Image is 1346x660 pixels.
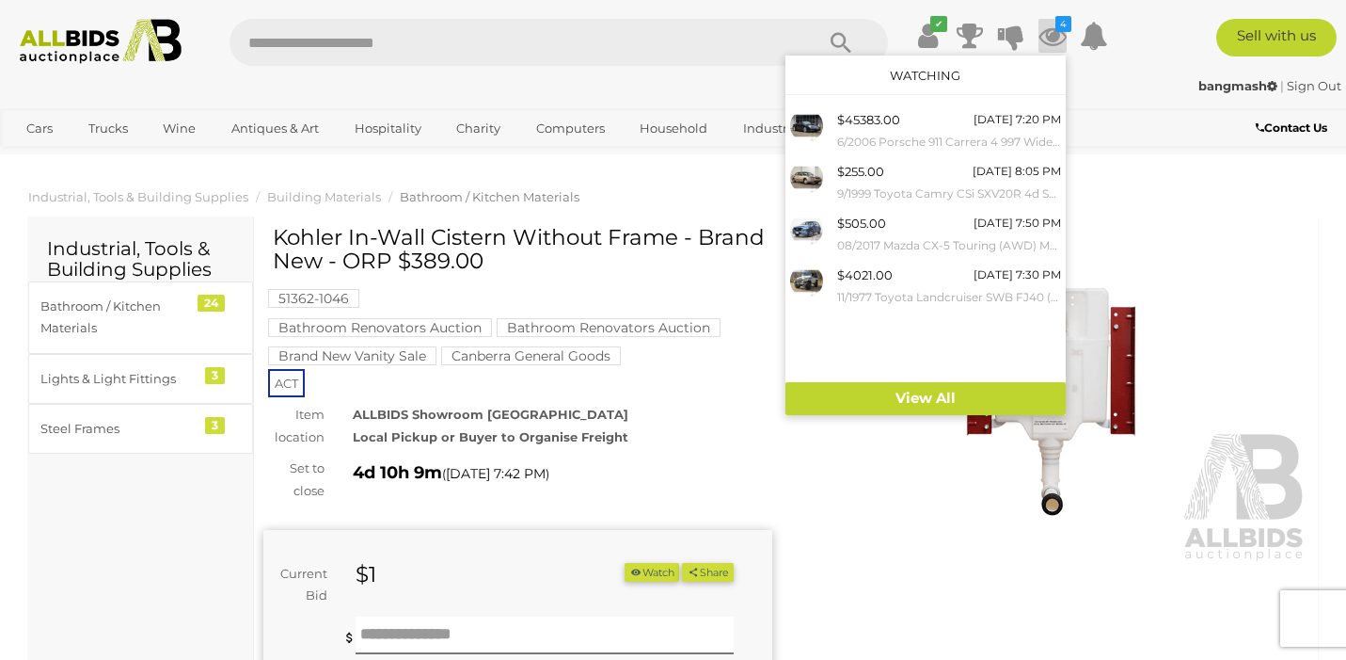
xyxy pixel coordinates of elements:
[1198,78,1280,93] a: bangmash
[10,19,191,64] img: Allbids.com.au
[28,404,253,454] a: Steel Frames 3
[625,563,679,583] button: Watch
[785,105,1066,156] a: $45383.00 [DATE] 7:20 PM 6/2006 Porsche 911 Carrera 4 997 Wide Body 2d Cabriolet Basalt Black Met...
[267,189,381,204] a: Building Materials
[790,109,823,142] img: 54427-1a_ex.jpg
[790,265,823,298] img: 54285-1a_ex.jpg
[837,112,900,127] span: $45383.00
[837,235,1061,256] small: 08/2017 Mazda CX-5 Touring (AWD) MY17.5 (KF SERIES 2) 4D Wagon Eternal Blue Turbo Diesel 2.2L
[268,348,436,363] a: Brand New Vanity Sale
[837,184,1061,204] small: 9/1999 Toyota Camry CSi SXV20R 4d Sedan Parchment Metallic 2.2L
[268,291,359,306] a: 51362-1046
[785,208,1066,260] a: $505.00 [DATE] 7:50 PM 08/2017 Mazda CX-5 Touring (AWD) MY17.5 (KF SERIES 2) 4D Wagon Eternal Blu...
[1198,78,1277,93] strong: bangmash
[837,267,893,282] span: $4021.00
[790,213,823,246] img: 54549-1a_ex.jpg
[682,563,734,583] button: Share
[785,156,1066,208] a: $255.00 [DATE] 8:05 PM 9/1999 Toyota Camry CSi SXV20R 4d Sedan Parchment Metallic 2.2L
[446,465,546,482] span: [DATE] 7:42 PM
[930,16,947,32] i: ✔
[837,287,1061,308] small: 11/1977 Toyota Landcruiser SWB FJ40 (4x4) 2d Softtop White 4.2L
[1038,19,1067,53] a: 4
[497,320,721,335] a: Bathroom Renovators Auction
[400,189,579,204] a: Bathroom / Kitchen Materials
[731,113,815,144] a: Industrial
[14,144,172,175] a: [GEOGRAPHIC_DATA]
[47,238,234,280] h2: Industrial, Tools & Building Supplies
[914,19,942,53] a: ✔
[150,113,208,144] a: Wine
[497,318,721,337] mark: Bathroom Renovators Auction
[249,458,339,502] div: Set to close
[268,346,436,365] mark: Brand New Vanity Sale
[40,296,196,340] div: Bathroom / Kitchen Materials
[627,113,720,144] a: Household
[1280,78,1284,93] span: |
[973,161,1061,182] div: [DATE] 8:05 PM
[625,563,679,583] li: Watch this item
[1287,78,1341,93] a: Sign Out
[974,265,1061,285] div: [DATE] 7:30 PM
[273,226,768,274] h1: Kohler In-Wall Cistern Without Frame - Brand New - ORP $389.00
[837,132,1061,153] small: 6/2006 Porsche 911 Carrera 4 997 Wide Body 2d Cabriolet Basalt Black Metallic 3.6L - Personal Imp...
[76,113,140,144] a: Trucks
[974,213,1061,233] div: [DATE] 7:50 PM
[198,295,225,312] div: 24
[205,367,225,384] div: 3
[790,161,823,194] img: 54459-1a_ex.jpg
[785,382,1066,415] a: View All
[1256,118,1332,138] a: Contact Us
[353,429,628,444] strong: Local Pickup or Buyer to Organise Freight
[219,113,331,144] a: Antiques & Art
[353,462,442,483] strong: 4d 10h 9m
[794,19,888,66] button: Search
[974,109,1061,130] div: [DATE] 7:20 PM
[268,369,305,397] span: ACT
[1055,16,1071,32] i: 4
[268,289,359,308] mark: 51362-1046
[28,189,248,204] a: Industrial, Tools & Building Supplies
[837,216,886,231] span: $505.00
[28,354,253,404] a: Lights & Light Fittings 3
[249,404,339,448] div: Item location
[40,418,196,440] div: Steel Frames
[28,282,253,354] a: Bathroom / Kitchen Materials 24
[837,164,884,179] span: $255.00
[524,113,617,144] a: Computers
[40,368,196,390] div: Lights & Light Fittings
[205,417,225,434] div: 3
[785,260,1066,312] a: $4021.00 [DATE] 7:30 PM 11/1977 Toyota Landcruiser SWB FJ40 (4x4) 2d Softtop White 4.2L
[442,466,549,481] span: ( )
[444,113,513,144] a: Charity
[353,407,628,422] strong: ALLBIDS Showroom [GEOGRAPHIC_DATA]
[342,113,434,144] a: Hospitality
[441,346,621,365] mark: Canberra General Goods
[268,320,492,335] a: Bathroom Renovators Auction
[890,68,960,83] a: Watching
[263,563,341,607] div: Current Bid
[1256,121,1327,135] b: Contact Us
[1216,19,1337,56] a: Sell with us
[268,318,492,337] mark: Bathroom Renovators Auction
[14,113,65,144] a: Cars
[356,561,376,588] strong: $1
[441,348,621,363] a: Canberra General Goods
